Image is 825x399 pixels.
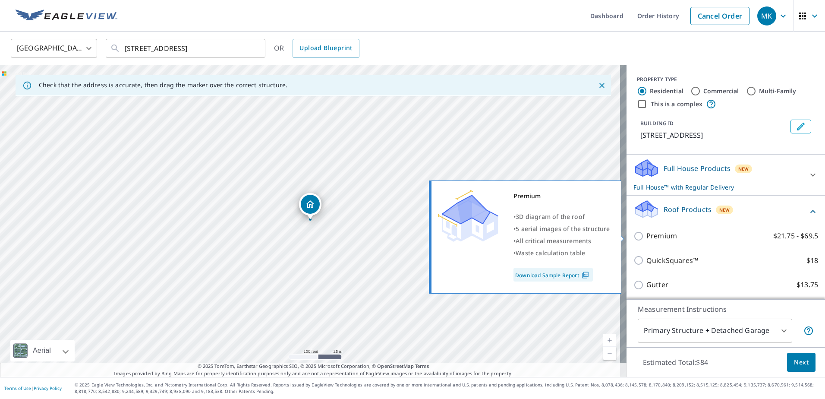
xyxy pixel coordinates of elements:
div: Full House ProductsNewFull House™ with Regular Delivery [633,158,818,192]
p: Roof Products [664,204,712,215]
p: BUILDING ID [640,120,674,127]
div: • [513,223,610,235]
div: [GEOGRAPHIC_DATA] [11,36,97,60]
div: OR [274,39,359,58]
div: MK [757,6,776,25]
p: $18 [806,255,818,266]
p: Measurement Instructions [638,304,814,314]
a: Terms of Use [4,385,31,391]
button: Edit building 1 [790,120,811,133]
div: Roof ProductsNew [633,199,818,224]
label: Residential [650,87,683,95]
p: Check that the address is accurate, then drag the marker over the correct structure. [39,81,287,89]
span: 3D diagram of the roof [516,212,585,221]
a: Upload Blueprint [293,39,359,58]
a: Privacy Policy [34,385,62,391]
img: Pdf Icon [579,271,591,279]
a: Download Sample Report [513,268,593,282]
label: Multi-Family [759,87,797,95]
label: Commercial [703,87,739,95]
a: OpenStreetMap [377,363,413,369]
a: Terms [415,363,429,369]
span: Next [794,357,809,368]
span: © 2025 TomTom, Earthstar Geographics SIO, © 2025 Microsoft Corporation, © [198,363,429,370]
span: New [738,165,749,172]
div: Aerial [30,340,54,361]
div: Dropped pin, building 1, Residential property, 25 Nursery Ln York, PA 17404 [299,193,321,220]
div: • [513,247,610,259]
span: New [719,206,730,213]
span: Waste calculation table [516,249,585,257]
a: Cancel Order [690,7,749,25]
p: $21.75 - $69.5 [773,231,818,241]
span: 5 aerial images of the structure [516,225,610,233]
input: Search by address or latitude-longitude [125,36,248,60]
div: PROPERTY TYPE [637,76,815,83]
img: EV Logo [16,9,117,22]
p: | [4,386,62,391]
p: $13.75 [797,279,818,290]
label: This is a complex [651,100,702,108]
a: Current Level 18, Zoom Out [603,347,616,360]
button: Close [596,80,608,91]
button: Next [787,353,816,372]
div: • [513,235,610,247]
span: Your report will include the primary structure and a detached garage if one exists. [803,326,814,336]
p: Premium [646,231,677,241]
p: [STREET_ADDRESS] [640,130,787,140]
span: All critical measurements [516,237,591,245]
img: Premium [438,190,498,242]
p: © 2025 Eagle View Technologies, Inc. and Pictometry International Corp. All Rights Reserved. Repo... [75,382,821,395]
p: Estimated Total: $84 [636,353,715,372]
a: Current Level 18, Zoom In [603,334,616,347]
p: Full House™ with Regular Delivery [633,183,803,192]
div: Premium [513,190,610,202]
div: Aerial [10,340,75,361]
p: Full House Products [664,163,731,174]
p: QuickSquares™ [646,255,698,266]
div: Primary Structure + Detached Garage [638,319,792,343]
p: Gutter [646,279,668,290]
span: Upload Blueprint [299,43,352,54]
div: • [513,211,610,223]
